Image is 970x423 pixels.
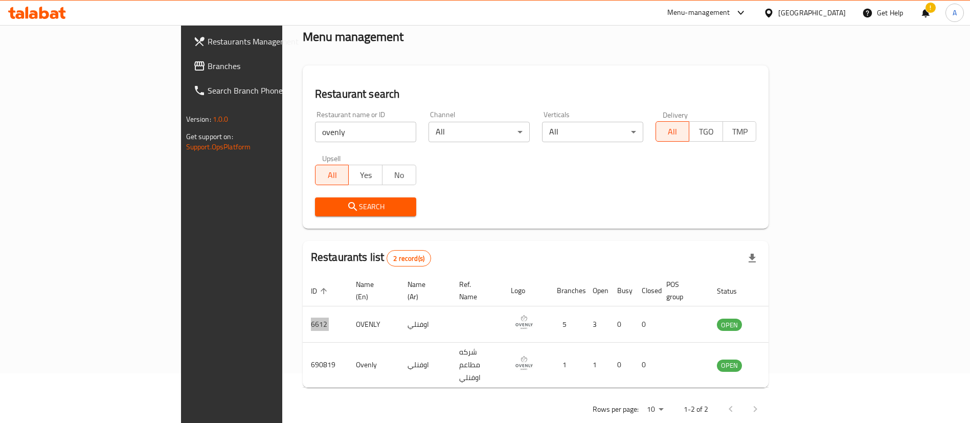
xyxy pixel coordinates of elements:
[387,168,412,183] span: No
[356,278,387,303] span: Name (En)
[315,197,416,216] button: Search
[667,7,730,19] div: Menu-management
[186,113,211,126] span: Version:
[208,60,335,72] span: Branches
[213,113,229,126] span: 1.0.0
[609,306,634,343] td: 0
[511,350,536,376] img: Ovenly
[322,154,341,162] label: Upsell
[953,7,957,18] span: A
[609,275,634,306] th: Busy
[549,306,584,343] td: 5
[660,124,686,139] span: All
[717,285,750,297] span: Status
[185,29,343,54] a: Restaurants Management
[609,343,634,388] td: 0
[717,319,742,331] span: OPEN
[320,168,345,183] span: All
[311,285,330,297] span: ID
[303,29,403,45] h2: Menu management
[451,343,503,388] td: شركه مطاعم اوفنلي
[315,122,416,142] input: Search for restaurant name or ID..
[693,124,719,139] span: TGO
[186,130,233,143] span: Get support on:
[727,124,753,139] span: TMP
[689,121,723,142] button: TGO
[663,111,688,118] label: Delivery
[348,343,399,388] td: Ovenly
[353,168,378,183] span: Yes
[408,278,439,303] span: Name (Ar)
[584,306,609,343] td: 3
[549,343,584,388] td: 1
[348,306,399,343] td: OVENLY
[503,275,549,306] th: Logo
[717,360,742,372] div: OPEN
[656,121,690,142] button: All
[323,201,408,213] span: Search
[634,343,658,388] td: 0
[186,140,251,153] a: Support.OpsPlatform
[315,86,757,102] h2: Restaurant search
[584,343,609,388] td: 1
[593,403,639,416] p: Rows per page:
[387,254,431,263] span: 2 record(s)
[428,122,530,142] div: All
[459,278,490,303] span: Ref. Name
[762,275,798,306] th: Action
[382,165,416,185] button: No
[542,122,643,142] div: All
[723,121,757,142] button: TMP
[399,343,451,388] td: اوفنلي
[634,275,658,306] th: Closed
[584,275,609,306] th: Open
[185,78,343,103] a: Search Branch Phone
[348,165,382,185] button: Yes
[778,7,846,18] div: [GEOGRAPHIC_DATA]
[511,309,536,335] img: OVENLY
[399,306,451,343] td: اوفنلي
[717,360,742,371] span: OPEN
[185,54,343,78] a: Branches
[303,275,798,388] table: enhanced table
[666,278,696,303] span: POS group
[549,275,584,306] th: Branches
[311,250,431,266] h2: Restaurants list
[315,165,349,185] button: All
[643,402,667,417] div: Rows per page:
[634,306,658,343] td: 0
[740,246,764,271] div: Export file
[684,403,708,416] p: 1-2 of 2
[208,84,335,97] span: Search Branch Phone
[208,35,335,48] span: Restaurants Management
